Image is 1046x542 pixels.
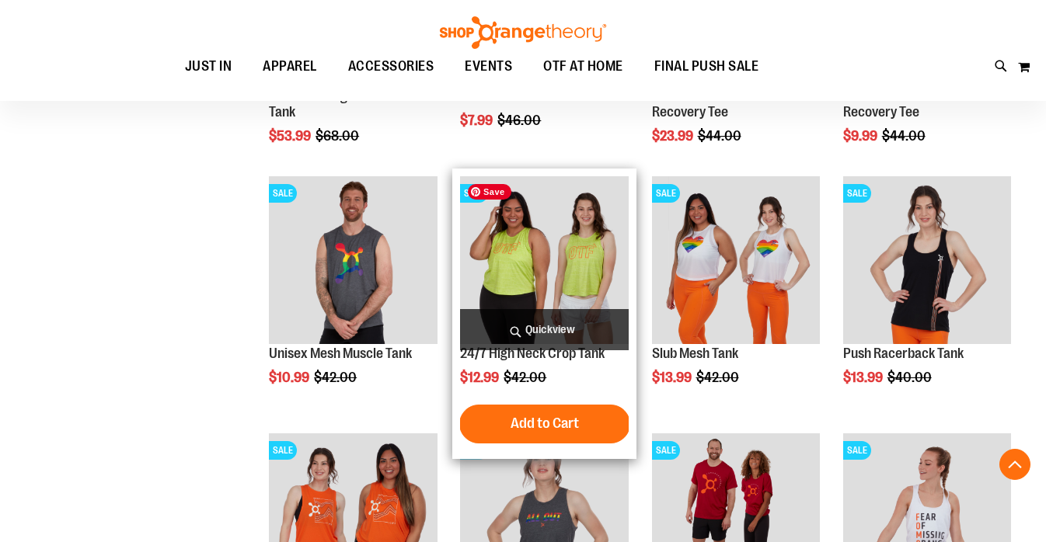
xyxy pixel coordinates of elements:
[460,176,628,344] img: Product image for 24/7 High Neck Crop Tank
[843,346,964,361] a: Push Racerback Tank
[843,89,957,120] a: Unisex Short Sleeve Recovery Tee
[843,128,880,144] span: $9.99
[652,176,820,346] a: Product image for Slub Mesh TankSALE
[652,89,766,120] a: Unisex Short Sleeve Recovery Tee
[468,184,511,200] span: Save
[185,49,232,84] span: JUST IN
[460,346,605,361] a: 24/7 High Neck Crop Tank
[269,176,437,344] img: Product image for Unisex Mesh Muscle Tank
[460,370,501,385] span: $12.99
[639,49,775,85] a: FINAL PUSH SALE
[504,370,549,385] span: $42.00
[247,49,333,84] a: APPAREL
[269,184,297,203] span: SALE
[887,370,934,385] span: $40.00
[543,49,623,84] span: OTF AT HOME
[314,370,359,385] span: $42.00
[652,176,820,344] img: Product image for Slub Mesh Tank
[438,16,608,49] img: Shop Orangetheory
[452,169,636,459] div: product
[459,405,630,443] button: Add to Cart
[652,346,738,361] a: Slub Mesh Tank
[460,184,488,203] span: SALE
[449,49,528,85] a: EVENTS
[654,49,759,84] span: FINAL PUSH SALE
[269,370,312,385] span: $10.99
[460,309,628,350] a: Quickview
[652,184,680,203] span: SALE
[843,176,1011,344] img: Product image for Push Racerback Tank
[999,449,1030,480] button: Back To Top
[169,49,248,85] a: JUST IN
[644,169,828,425] div: product
[269,441,297,460] span: SALE
[511,415,579,432] span: Add to Cart
[269,346,412,361] a: Unisex Mesh Muscle Tank
[460,113,495,128] span: $7.99
[835,169,1019,425] div: product
[843,441,871,460] span: SALE
[652,441,680,460] span: SALE
[316,128,361,144] span: $68.00
[465,49,512,84] span: EVENTS
[652,128,696,144] span: $23.99
[698,128,744,144] span: $44.00
[652,370,694,385] span: $13.99
[269,176,437,346] a: Product image for Unisex Mesh Muscle TankSALE
[348,49,434,84] span: ACCESSORIES
[843,370,885,385] span: $13.99
[269,89,425,120] a: lululemon Align™ Racerback Tank
[261,169,445,425] div: product
[269,128,313,144] span: $53.99
[843,176,1011,346] a: Product image for Push Racerback TankSALE
[497,113,543,128] span: $46.00
[333,49,450,85] a: ACCESSORIES
[696,370,741,385] span: $42.00
[882,128,928,144] span: $44.00
[528,49,639,85] a: OTF AT HOME
[460,176,628,346] a: Product image for 24/7 High Neck Crop TankSALE
[843,184,871,203] span: SALE
[263,49,317,84] span: APPAREL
